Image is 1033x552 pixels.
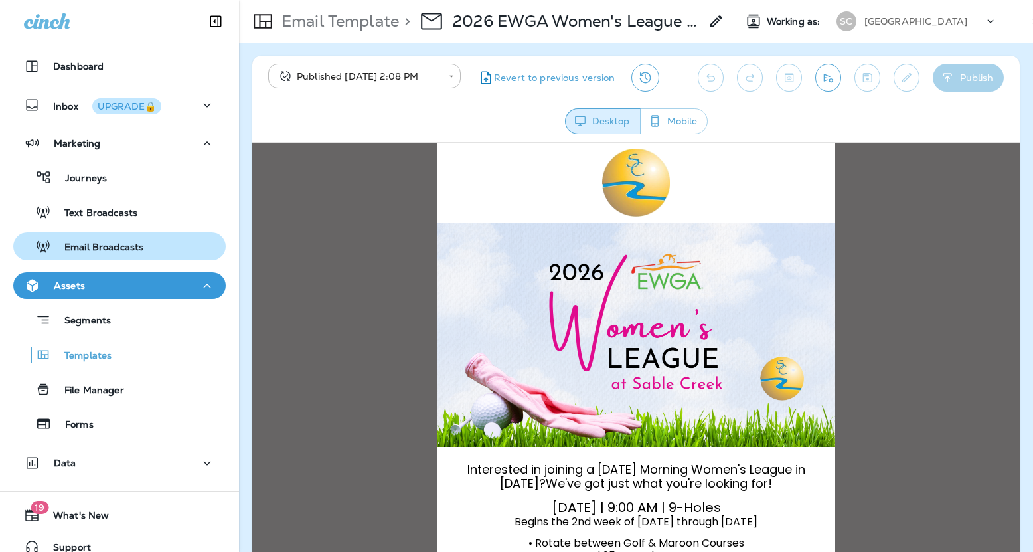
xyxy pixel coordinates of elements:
[767,16,823,27] span: Working as:
[215,318,553,349] span: Interested in joining a [DATE] Morning Women's League in [DATE]?
[31,501,48,514] span: 19
[185,80,583,304] img: Sable-Creek--2026-EWGA-Womens-League---829---blog.png
[13,502,226,529] button: 19What's New
[337,405,430,420] span: • $25 Annual Dues
[40,510,109,526] span: What's New
[13,450,226,476] button: Data
[815,64,841,92] button: Send test email
[92,98,161,114] button: UPGRADE🔒
[13,53,226,80] button: Dashboard
[13,232,226,260] button: Email Broadcasts
[278,70,439,83] div: Published [DATE] 2:08 PM
[453,11,700,31] p: 2026 EWGA Women's League - 8/29
[13,375,226,403] button: File Manager
[51,207,137,220] p: Text Broadcasts
[53,61,104,72] p: Dashboard
[13,130,226,157] button: Marketing
[640,108,708,134] button: Mobile
[53,98,161,112] p: Inbox
[836,11,856,31] div: SC
[13,306,226,334] button: Segments
[13,198,226,226] button: Text Broadcasts
[13,92,226,118] button: InboxUPGRADE🔒
[350,6,418,74] img: logo-2.png
[13,410,226,438] button: Forms
[51,350,112,363] p: Templates
[293,332,520,349] span: We've got just what you're looking for!
[54,138,100,149] p: Marketing
[864,16,967,27] p: [GEOGRAPHIC_DATA]
[494,72,615,84] span: Revert to previous version
[13,163,226,191] button: Journeys
[54,458,76,468] p: Data
[51,242,143,254] p: Email Broadcasts
[54,280,85,291] p: Assets
[399,11,410,31] p: >
[52,173,107,185] p: Journeys
[98,102,156,111] div: UPGRADE🔒
[262,371,505,387] span: Begins the 2nd week of [DATE] through [DATE]
[52,419,94,432] p: Forms
[51,315,111,328] p: Segments
[13,341,226,369] button: Templates
[276,11,399,31] p: Email Template
[13,272,226,299] button: Assets
[299,355,469,374] span: [DATE] | 9:00 AM | 9-Holes
[471,64,621,92] button: Revert to previous version
[631,64,659,92] button: View Changelog
[276,393,492,408] span: • Rotate between Golf & Maroon Courses
[51,385,124,397] p: File Manager
[197,8,234,35] button: Collapse Sidebar
[565,108,641,134] button: Desktop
